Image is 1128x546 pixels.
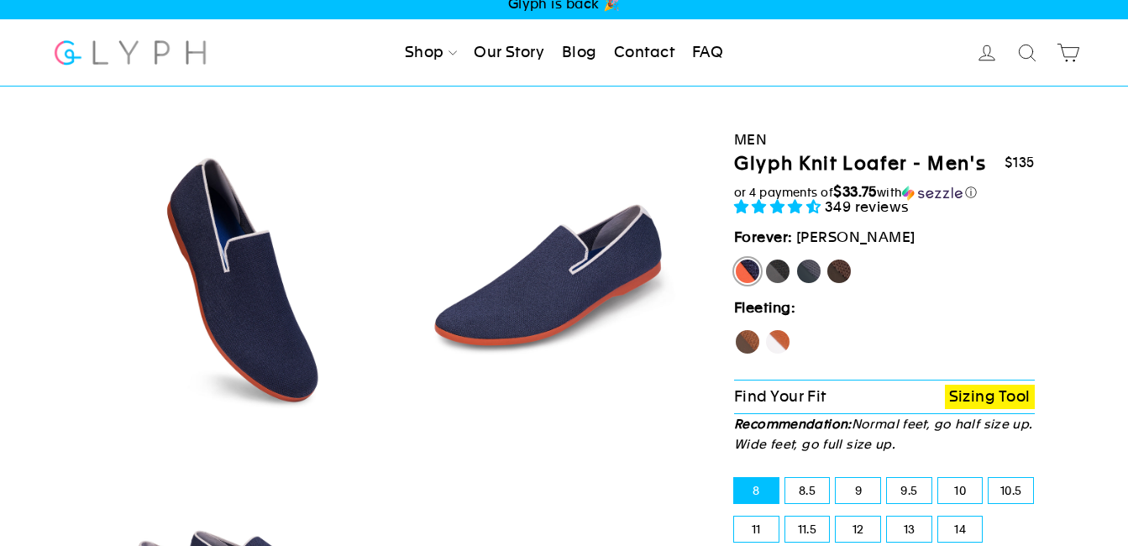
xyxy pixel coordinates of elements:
label: 14 [938,517,983,542]
span: Find Your Fit [734,387,826,405]
a: Our Story [467,34,551,71]
div: or 4 payments of$33.75withSezzle Click to learn more about Sezzle [734,184,1035,201]
div: or 4 payments of with [734,184,1035,201]
label: 8 [734,478,779,503]
label: 11 [734,517,779,542]
label: [PERSON_NAME] [734,258,761,285]
p: Normal feet, go half size up. Wide feet, go full size up. [734,414,1035,454]
label: Panther [764,258,791,285]
span: 349 reviews [825,198,910,215]
div: Men [734,129,1035,151]
a: Shop [398,34,464,71]
img: Marlin [402,136,689,423]
h1: Glyph Knit Loafer - Men's [734,152,986,176]
label: Fox [764,328,791,355]
label: 10 [938,478,983,503]
label: 13 [887,517,931,542]
label: Mustang [826,258,853,285]
label: 12 [836,517,880,542]
label: 8.5 [785,478,830,503]
a: Sizing Tool [945,385,1035,409]
label: 9 [836,478,880,503]
img: Sezzle [902,186,963,201]
a: Blog [555,34,604,71]
label: 11.5 [785,517,830,542]
span: $135 [1005,155,1035,171]
img: Marlin [102,136,388,423]
a: Contact [607,34,681,71]
span: $33.75 [833,183,877,200]
label: 10.5 [989,478,1033,503]
label: Rhino [795,258,822,285]
strong: Forever: [734,228,793,245]
label: Hawk [734,328,761,355]
strong: Recommendation: [734,417,852,431]
a: FAQ [685,34,730,71]
strong: Fleeting: [734,299,795,316]
ul: Primary [398,34,730,71]
span: 4.71 stars [734,198,825,215]
img: Glyph [52,30,209,75]
span: [PERSON_NAME] [796,228,916,245]
label: 9.5 [887,478,931,503]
